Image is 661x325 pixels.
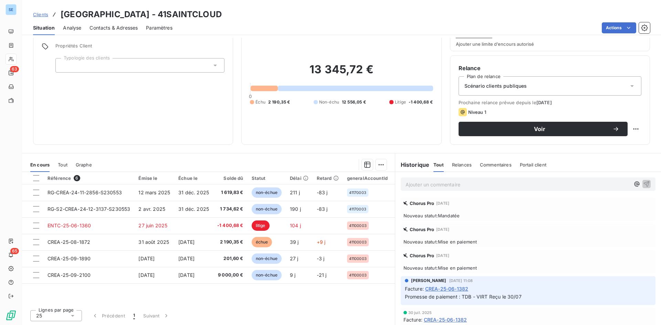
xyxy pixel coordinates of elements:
[178,189,209,195] span: 31 déc. 2025
[410,227,434,232] span: Chorus Pro
[252,253,282,264] span: non-échue
[436,201,449,205] span: [DATE]
[252,237,272,247] span: échue
[410,253,434,258] span: Chorus Pro
[178,175,209,181] div: Échue le
[536,100,552,105] span: [DATE]
[424,316,467,323] span: CREA-25-06-1382
[90,24,138,31] span: Contacts & Adresses
[58,162,67,167] span: Tout
[217,222,243,229] span: -1 400,68 €
[178,239,195,245] span: [DATE]
[48,272,91,278] span: CREA-25-09-2100
[317,175,339,181] div: Retard
[10,248,19,254] span: 65
[409,99,433,105] span: -1 400,68 €
[138,206,165,212] span: 2 avr. 2025
[456,41,534,47] span: Ajouter une limite d’encours autorisé
[6,310,17,321] img: Logo LeanPay
[347,175,388,181] div: generalAccountId
[33,11,48,18] a: Clients
[76,162,92,167] span: Graphe
[317,256,325,261] span: -3 j
[459,64,641,72] h6: Relance
[349,273,367,277] span: 41100003
[48,189,122,195] span: RG-CREA-24-11-2856-S230553
[425,285,468,292] span: CREA-25-06-1382
[410,201,434,206] span: Chorus Pro
[317,272,327,278] span: -21 j
[405,285,424,292] span: Facture :
[55,43,224,53] span: Propriétés Client
[33,12,48,17] span: Clients
[74,175,80,181] span: 6
[395,161,430,169] h6: Historique
[138,256,155,261] span: [DATE]
[403,265,653,271] span: Nouveau statut : Mise en paiement
[342,99,366,105] span: 12 556,05 €
[436,253,449,258] span: [DATE]
[436,227,449,231] span: [DATE]
[48,223,91,228] span: ENTC-25-06-1360
[178,256,195,261] span: [DATE]
[467,126,612,132] span: Voir
[403,213,653,218] span: Nouveau statut : Mandatée
[252,220,270,231] span: litige
[349,257,367,261] span: 41100003
[449,279,473,283] span: [DATE] 11:08
[403,239,653,245] span: Nouveau statut : Mise en paiement
[638,302,654,318] iframe: Intercom live chat
[319,99,339,105] span: Non-échu
[138,272,155,278] span: [DATE]
[317,206,328,212] span: -83 j
[349,191,366,195] span: 41170003
[290,189,300,195] span: 211 j
[178,272,195,278] span: [DATE]
[403,316,422,323] span: Facture :
[139,308,174,323] button: Suivant
[411,278,447,284] span: [PERSON_NAME]
[217,272,243,279] span: 9 000,00 €
[252,204,282,214] span: non-échue
[217,206,243,213] span: 1 734,62 €
[217,175,243,181] div: Solde dû
[138,223,167,228] span: 27 juin 2025
[178,206,209,212] span: 31 déc. 2025
[268,99,290,105] span: 2 190,35 €
[290,223,301,228] span: 104 j
[480,162,512,167] span: Commentaires
[317,239,326,245] span: +9 j
[255,99,265,105] span: Échu
[30,162,50,167] span: En cours
[61,8,222,21] h3: [GEOGRAPHIC_DATA] - 41SAINTCLOUD
[217,189,243,196] span: 1 619,83 €
[433,162,444,167] span: Tout
[48,175,130,181] div: Référence
[63,24,81,31] span: Analyse
[61,62,67,68] input: Ajouter une valeur
[138,189,170,195] span: 12 mars 2025
[217,239,243,246] span: 2 190,35 €
[138,175,170,181] div: Émise le
[395,99,406,105] span: Litige
[349,240,367,244] span: 41100003
[459,122,628,136] button: Voir
[138,239,169,245] span: 31 août 2025
[252,270,282,280] span: non-échue
[349,224,367,228] span: 41100003
[602,22,636,33] button: Actions
[290,175,308,181] div: Délai
[250,63,433,83] h2: 13 345,72 €
[290,272,295,278] span: 9 j
[252,175,282,181] div: Statut
[129,308,139,323] button: 1
[290,256,298,261] span: 27 j
[48,239,90,245] span: CREA-25-08-1872
[10,66,19,72] span: 63
[290,206,301,212] span: 190 j
[317,189,328,195] span: -83 j
[520,162,546,167] span: Portail client
[217,255,243,262] span: 201,60 €
[252,187,282,198] span: non-échue
[33,24,55,31] span: Situation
